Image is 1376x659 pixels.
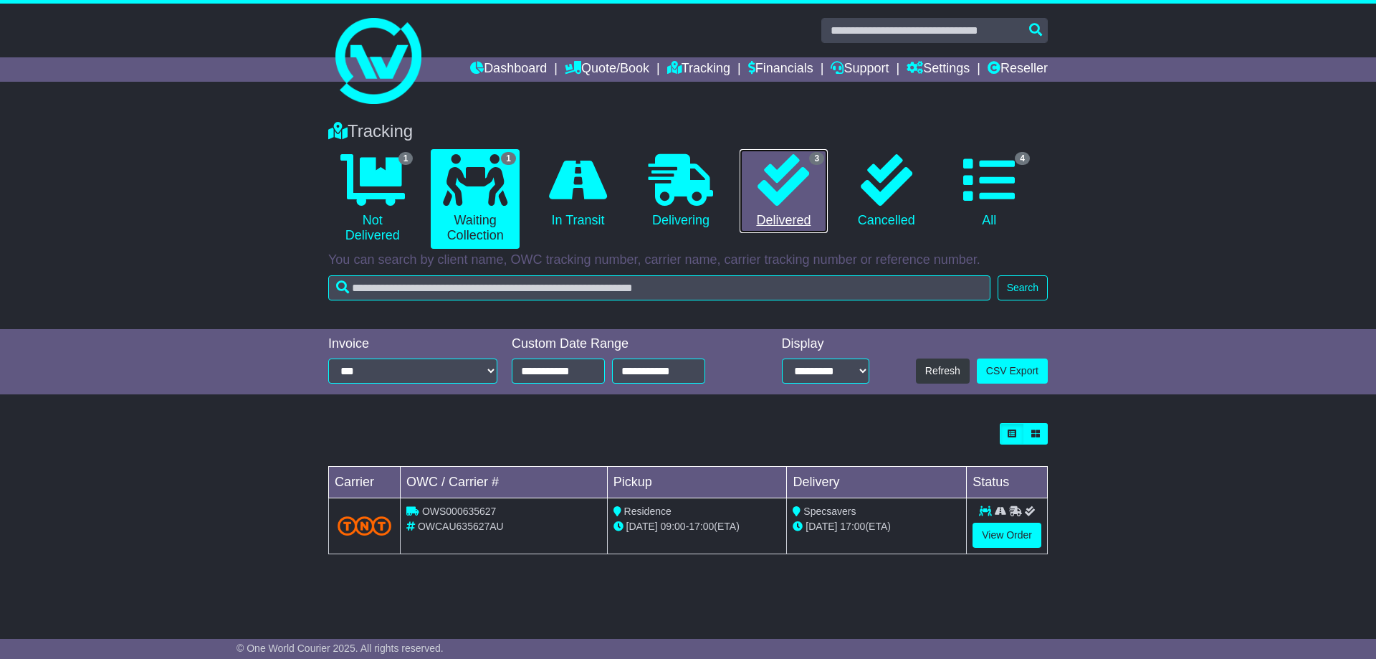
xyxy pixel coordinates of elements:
[624,506,672,517] span: Residence
[636,149,725,234] a: Delivering
[501,152,516,165] span: 1
[607,467,787,498] td: Pickup
[329,467,401,498] td: Carrier
[806,521,837,532] span: [DATE]
[422,506,497,517] span: OWS000635627
[803,506,856,517] span: Specsavers
[998,275,1048,300] button: Search
[401,467,608,498] td: OWC / Carrier #
[534,149,622,234] a: In Transit
[321,121,1055,142] div: Tracking
[328,252,1048,268] p: You can search by client name, OWC tracking number, carrier name, carrier tracking number or refe...
[613,519,781,534] div: - (ETA)
[748,57,813,82] a: Financials
[338,516,391,536] img: TNT_Domestic.png
[418,521,504,532] span: OWCAU635627AU
[977,359,1048,384] a: CSV Export
[398,152,414,165] span: 1
[1015,152,1030,165] span: 4
[831,57,889,82] a: Support
[512,336,742,352] div: Custom Date Range
[470,57,547,82] a: Dashboard
[809,152,824,165] span: 3
[793,519,960,534] div: (ETA)
[661,521,686,532] span: 09:00
[328,336,497,352] div: Invoice
[328,149,416,249] a: 1 Not Delivered
[967,467,1048,498] td: Status
[689,521,714,532] span: 17:00
[431,149,519,249] a: 1 Waiting Collection
[988,57,1048,82] a: Reseller
[907,57,970,82] a: Settings
[916,359,970,384] button: Refresh
[782,336,869,352] div: Display
[667,57,730,82] a: Tracking
[945,149,1033,234] a: 4 All
[740,149,828,234] a: 3 Delivered
[787,467,967,498] td: Delivery
[565,57,649,82] a: Quote/Book
[236,643,444,654] span: © One World Courier 2025. All rights reserved.
[626,521,658,532] span: [DATE]
[973,523,1041,548] a: View Order
[842,149,930,234] a: Cancelled
[840,521,865,532] span: 17:00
